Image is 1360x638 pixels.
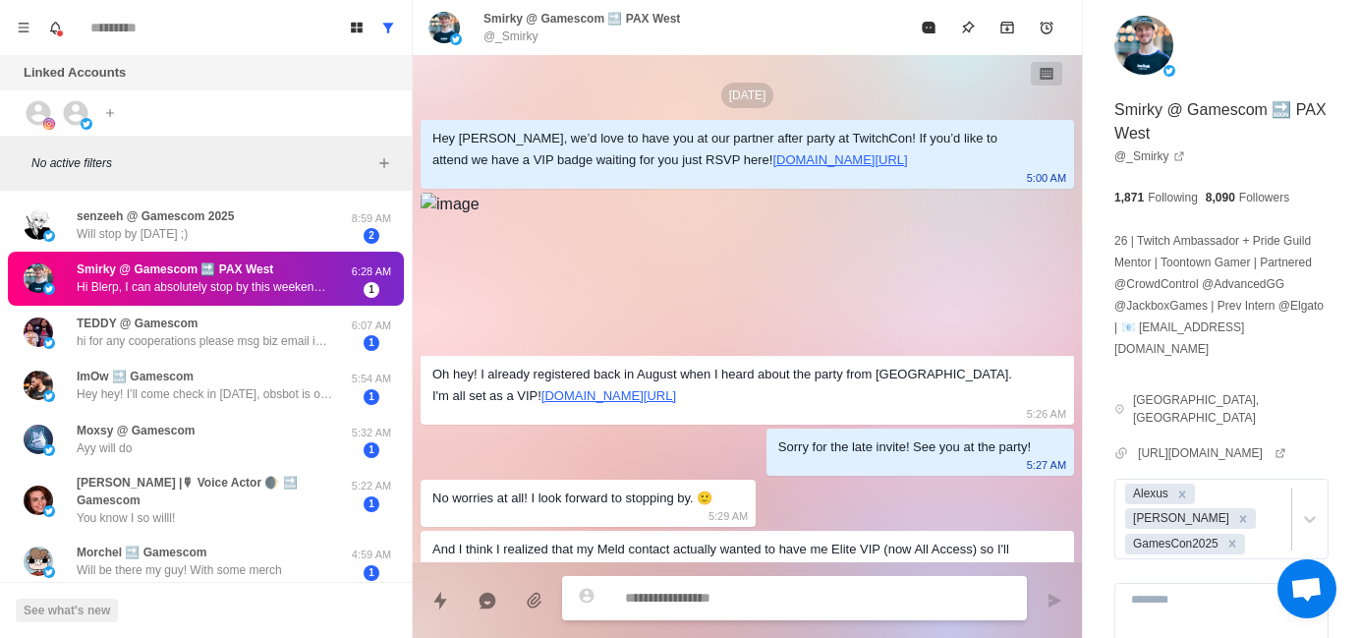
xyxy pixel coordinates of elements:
button: Add filters [372,151,396,175]
button: Quick replies [421,581,460,620]
div: Hey [PERSON_NAME], we’d love to have you at our partner after party at TwitchCon! If you’d like t... [432,128,1031,171]
p: TEDDY @ Gamescom [77,315,198,332]
p: 5:00 AM [1027,167,1066,189]
img: picture [24,425,53,454]
p: 26 | Twitch Ambassador + Pride Guild Mentor | Toontown Gamer | Partnered @CrowdControl @AdvancedG... [1114,230,1329,360]
p: @_Smirky [483,28,538,45]
button: Pin [948,8,988,47]
button: Board View [341,12,372,43]
img: picture [24,318,53,347]
div: Sorry for the late invite! See you at the party! [778,436,1031,458]
p: 5:27 AM [1027,454,1066,476]
p: Linked Accounts [24,63,126,83]
p: Smirky @ Gamescom 🔜 PAX West [77,261,273,278]
img: picture [81,118,92,130]
div: Remove GamesCon2025 [1221,534,1243,554]
img: picture [43,337,55,349]
span: 1 [364,496,379,512]
button: Archive [988,8,1027,47]
p: 5:22 AM [347,478,396,494]
a: [DOMAIN_NAME][URL] [541,388,676,403]
div: GamesCon2025 [1127,534,1221,554]
p: Smirky @ Gamescom 🔜 PAX West [483,10,680,28]
p: 5:29 AM [708,505,748,527]
span: 1 [364,335,379,351]
img: picture [428,12,460,43]
button: Show all conversations [372,12,404,43]
div: Remove Alexus [1171,484,1193,504]
div: Oh hey! I already registered back in August when I heard about the party from [GEOGRAPHIC_DATA]. ... [432,364,1031,407]
div: No worries at all! I look forward to stopping by. 🙂 [432,488,712,509]
p: Will stop by [DATE] ;) [77,225,188,243]
img: picture [43,444,55,456]
img: picture [24,486,53,515]
p: [GEOGRAPHIC_DATA], [GEOGRAPHIC_DATA] [1133,391,1329,427]
div: Remove Derek [1232,508,1254,529]
p: hi for any cooperations please msg biz email in bio! thanks [77,332,332,350]
p: ImOw 🔜 Gamescom [77,368,194,385]
span: 2 [364,228,379,244]
button: Send message [1035,581,1074,620]
p: 8:59 AM [347,210,396,227]
p: Ayy will do [77,439,132,457]
span: 1 [364,389,379,405]
p: Hi Blerp, I can absolutely stop by this weekend! I’m around all day [DATE] and [DATE] with lots m... [77,278,332,296]
img: picture [24,263,53,293]
p: No active filters [31,154,372,172]
p: 5:26 AM [1027,403,1066,425]
a: [DOMAIN_NAME][URL] [772,152,907,167]
p: 1,871 [1114,189,1144,206]
div: Alexus [1127,484,1171,504]
a: [URL][DOMAIN_NAME] [1138,444,1286,462]
p: Followers [1239,189,1289,206]
img: image [421,193,480,216]
img: picture [1163,65,1175,77]
span: 1 [364,442,379,458]
button: See what's new [16,599,118,622]
div: [PERSON_NAME] [1127,508,1232,529]
p: 8,090 [1206,189,1235,206]
img: picture [450,33,462,45]
p: [DATE] [721,83,774,108]
button: Mark as read [909,8,948,47]
p: Smirky @ Gamescom 🔜 PAX West [1114,98,1329,145]
p: senzeeh @ Gamescom 2025 [77,207,234,225]
img: picture [43,390,55,402]
p: [PERSON_NAME] |🎙 Voice Actor 🌒 🔜 Gamescom [77,474,347,509]
span: 1 [364,565,379,581]
img: picture [43,566,55,578]
img: picture [24,210,53,240]
button: Add account [98,101,122,125]
img: picture [43,118,55,130]
span: 1 [364,282,379,298]
p: 5:54 AM [347,371,396,387]
button: Menu [8,12,39,43]
button: Reply with AI [468,581,507,620]
p: You know I so willl! [77,509,175,527]
button: Notifications [39,12,71,43]
p: 6:28 AM [347,263,396,280]
p: Hey hey! I’ll come check in [DATE], obsbot is one of my sponsors so if I win let’s give it away t... [77,385,332,403]
p: Morchel 🔜 Gamescom [77,544,206,561]
button: Add media [515,581,554,620]
p: Will be there my guy! With some merch [77,561,282,579]
img: picture [43,283,55,295]
button: Add reminder [1027,8,1066,47]
a: @_Smirky [1114,147,1185,165]
img: picture [24,547,53,576]
p: Moxsy @ Gamescom [77,422,195,439]
p: 5:32 AM [347,425,396,441]
img: picture [43,230,55,242]
img: picture [1114,16,1173,75]
img: picture [24,371,53,400]
img: picture [43,505,55,517]
p: 4:59 AM [347,547,396,563]
p: Following [1148,189,1198,206]
a: Open chat [1277,559,1336,618]
div: And I think I realized that my Meld contact actually wanted to have me Elite VIP (now All Access)... [432,539,1031,582]
p: 6:07 AM [347,318,396,334]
